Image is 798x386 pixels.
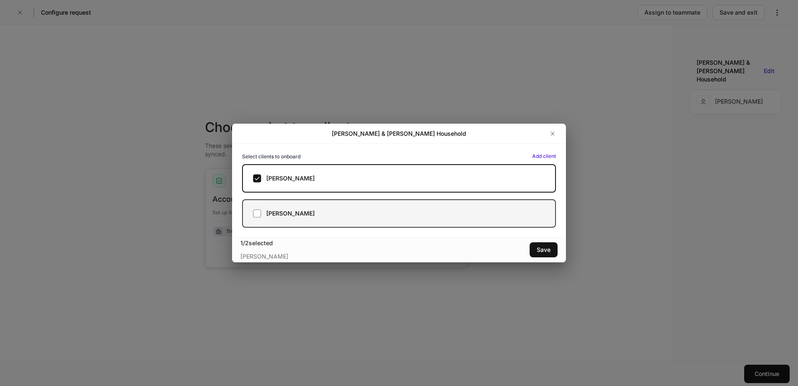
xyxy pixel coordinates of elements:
[240,239,399,247] div: 1 / 2 selected
[532,152,556,160] button: Add client
[240,247,399,261] div: [PERSON_NAME]
[530,242,558,257] button: Save
[242,199,556,228] label: [PERSON_NAME]
[332,130,466,138] h2: [PERSON_NAME] & [PERSON_NAME] Household
[242,164,556,193] label: [PERSON_NAME]
[242,152,301,160] h6: Select clients to onboard
[537,246,551,254] div: Save
[266,209,315,218] h5: [PERSON_NAME]
[266,174,315,183] h5: [PERSON_NAME]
